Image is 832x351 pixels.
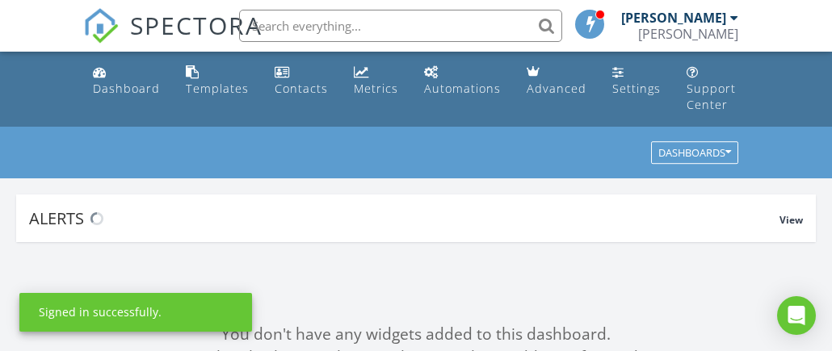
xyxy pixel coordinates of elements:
[83,8,119,44] img: The Best Home Inspection Software - Spectora
[347,58,405,104] a: Metrics
[418,58,507,104] a: Automations (Basic)
[275,81,328,96] div: Contacts
[186,81,249,96] div: Templates
[687,81,736,112] div: Support Center
[621,10,726,26] div: [PERSON_NAME]
[39,304,162,320] div: Signed in successfully.
[651,142,738,165] button: Dashboards
[130,8,263,42] span: SPECTORA
[83,22,263,56] a: SPECTORA
[658,148,731,159] div: Dashboards
[606,58,667,104] a: Settings
[779,213,803,227] span: View
[527,81,586,96] div: Advanced
[93,81,160,96] div: Dashboard
[424,81,501,96] div: Automations
[520,58,593,104] a: Advanced
[86,58,166,104] a: Dashboard
[239,10,562,42] input: Search everything...
[16,323,816,346] div: You don't have any widgets added to this dashboard.
[268,58,334,104] a: Contacts
[680,58,746,120] a: Support Center
[638,26,738,42] div: Gary Glenn
[179,58,255,104] a: Templates
[612,81,661,96] div: Settings
[354,81,398,96] div: Metrics
[29,207,779,229] div: Alerts
[777,296,816,335] div: Open Intercom Messenger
